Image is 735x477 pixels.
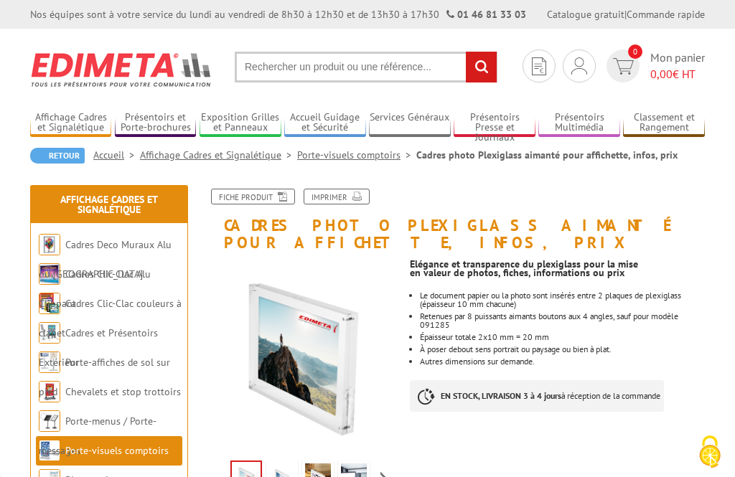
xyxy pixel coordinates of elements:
[65,444,169,457] a: Porte-visuels comptoirs
[627,8,705,21] a: Commande rapide
[297,148,416,161] a: Porte-visuels comptoirs
[441,390,561,401] strong: EN STOCK, LIVRAISON 3 à 4 jours
[39,415,156,457] a: Porte-menus / Porte-messages
[410,268,705,277] div: en valeur de photos, fiches, informations ou prix
[613,58,634,75] img: devis rapide
[202,258,399,455] img: porte_visuels_comptoirs_091280_1.jpg
[211,189,295,204] a: Fiche produit
[140,148,297,161] a: Affichage Cadres et Signalétique
[466,52,497,82] input: rechercher
[420,291,705,308] div: Le document papier ou la photo sont insérés entre 2 plaques de plexiglass (épaisseur 10 mm chacune)
[454,111,535,135] a: Présentoirs Presse et Journaux
[65,385,181,398] a: Chevalets et stop trottoirs
[39,238,172,280] a: Cadres Deco Muraux Alu ou [GEOGRAPHIC_DATA]
[115,111,196,135] a: Présentoirs et Porte-brochures
[39,268,151,310] a: Cadres Clic-Clac Alu Clippant
[30,7,526,22] div: Nos équipes sont à votre service du lundi au vendredi de 8h30 à 12h30 et de 13h30 à 17h30
[284,111,365,135] a: Accueil Guidage et Sécurité
[603,49,705,82] a: devis rapide 0 Mon panier 0,00€ HT
[235,52,497,82] input: Rechercher un produit ou une référence...
[420,312,705,329] li: Retenues par 8 puissants aimants boutons aux 4 angles, sauf pour modèle 091285
[420,357,705,366] li: Autres dimensions sur demande.
[369,111,450,135] a: Services Généraux
[304,189,370,204] a: Imprimer
[650,66,705,82] span: € HT
[30,111,111,135] a: Affichage Cadres et Signalétique
[410,380,664,412] p: à réception de la commande
[200,111,281,135] a: Exposition Grilles et Panneaux
[420,333,705,341] li: Épaisseur totale 2x10 mm = 20 mm
[692,434,728,470] img: Cookies (fenêtre modale)
[457,8,526,21] a: 01 46 81 33 03
[420,345,705,354] li: À poser debout sens portrait ou paysage ou bien à plat.
[93,148,140,161] a: Accueil
[650,49,705,82] span: Mon panier
[39,356,170,398] a: Porte-affiches de sol sur pied
[532,57,546,75] img: devis rapide
[60,193,158,216] a: Affichage Cadres et Signalétique
[39,410,60,432] img: Porte-menus / Porte-messages
[39,234,60,255] img: Cadres Deco Muraux Alu ou Bois
[547,8,624,21] a: Catalogue gratuit
[623,111,704,135] a: Classement et Rangement
[39,297,182,339] a: Cadres Clic-Clac couleurs à clapet
[538,111,619,135] a: Présentoirs Multimédia
[30,148,85,164] a: Retour
[571,57,587,75] img: devis rapide
[650,67,673,81] span: 0,00
[410,260,705,268] div: Elégance et transparence du plexiglass pour la mise
[547,7,705,22] div: |
[628,44,642,59] span: 0
[192,189,716,251] h1: Cadres photo Plexiglass aimanté pour affichette, infos, prix
[30,43,213,96] img: Edimeta
[39,326,158,369] a: Cadres et Présentoirs Extérieur
[685,428,735,477] button: Cookies (fenêtre modale)
[416,148,678,162] li: Cadres photo Plexiglass aimanté pour affichette, infos, prix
